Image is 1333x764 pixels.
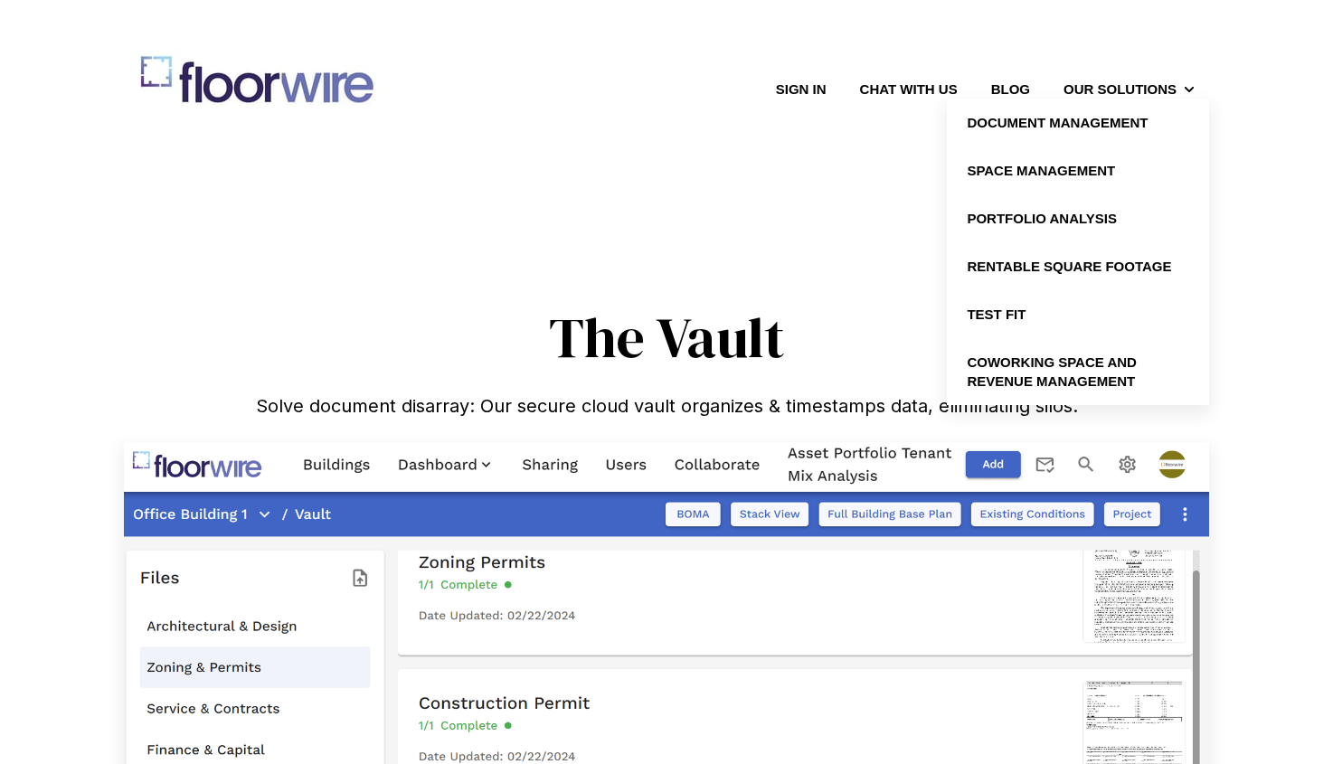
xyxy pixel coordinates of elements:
a: Rentable Square Footage [947,242,1209,290]
a: Test Fit [947,290,1209,338]
a: Coworking Space and Revenue Management [947,338,1209,405]
nav: Desktop navigation [486,79,1209,99]
div: Solve document disarray: Our secure cloud vault organizes & timestamps data, eliminating silos. [124,392,1209,420]
a: Space Management [947,146,1209,194]
iframe: Chat Widget [1007,446,1333,764]
a: Our Solutions [1064,80,1177,99]
a: Document Management [947,99,1209,146]
h1: The Vault [124,299,1209,378]
a: Sign in [776,80,827,99]
img: floorwire.com [124,48,394,125]
a: Blog [991,80,1030,99]
a: Portfolio Analysis [947,194,1209,242]
a: Chat with us [860,80,958,99]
